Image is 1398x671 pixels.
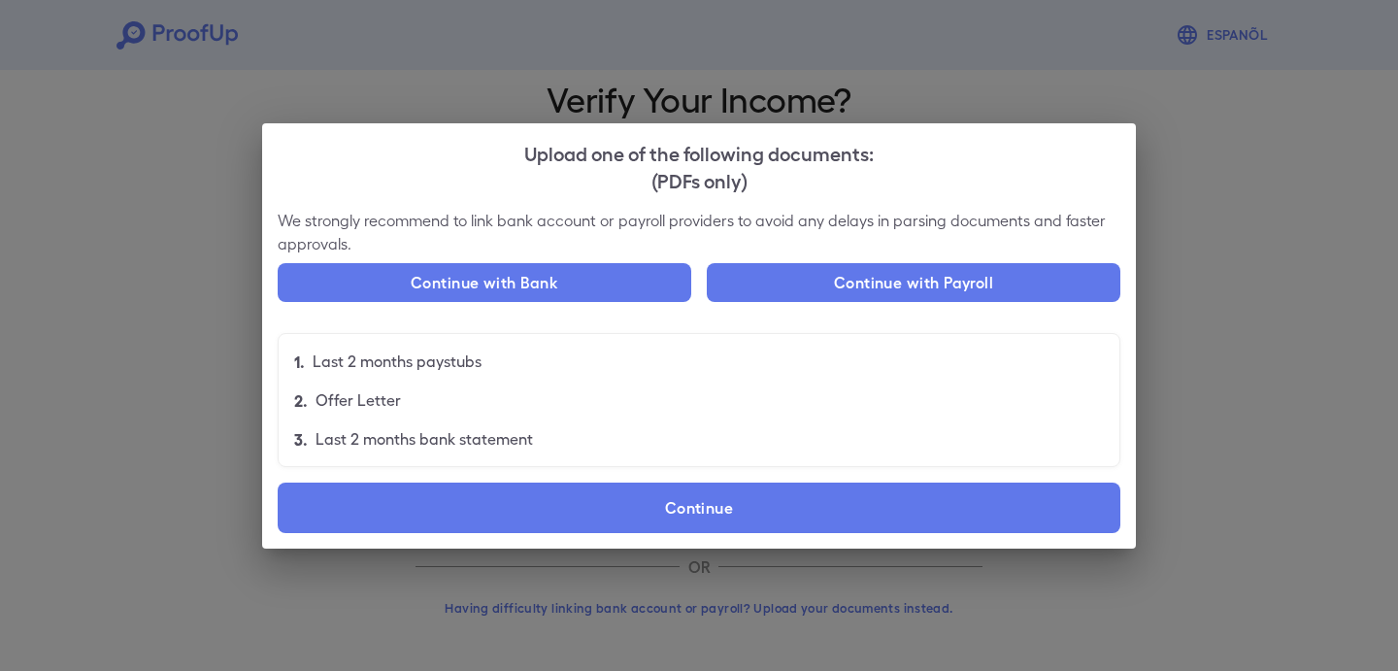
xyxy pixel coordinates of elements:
[278,263,691,302] button: Continue with Bank
[278,483,1120,533] label: Continue
[316,388,401,412] p: Offer Letter
[707,263,1120,302] button: Continue with Payroll
[262,123,1136,209] h2: Upload one of the following documents:
[294,427,308,451] p: 3.
[294,388,308,412] p: 2.
[278,209,1120,255] p: We strongly recommend to link bank account or payroll providers to avoid any delays in parsing do...
[294,350,305,373] p: 1.
[316,427,533,451] p: Last 2 months bank statement
[278,166,1120,193] div: (PDFs only)
[313,350,482,373] p: Last 2 months paystubs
